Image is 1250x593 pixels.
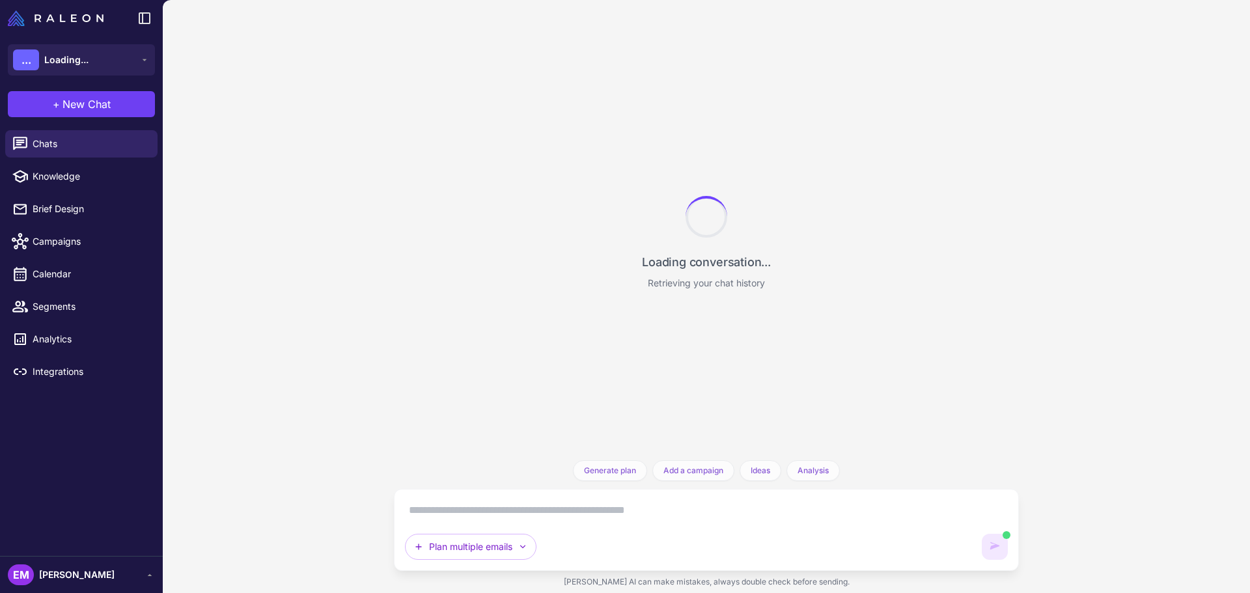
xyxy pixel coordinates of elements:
[648,276,765,290] p: Retrieving your chat history
[740,460,781,481] button: Ideas
[5,325,158,353] a: Analytics
[8,91,155,117] button: +New Chat
[33,234,147,249] span: Campaigns
[394,571,1019,593] div: [PERSON_NAME] AI can make mistakes, always double check before sending.
[652,460,734,481] button: Add a campaign
[5,228,158,255] a: Campaigns
[33,332,147,346] span: Analytics
[33,137,147,151] span: Chats
[53,96,60,112] span: +
[33,267,147,281] span: Calendar
[5,195,158,223] a: Brief Design
[982,534,1008,560] button: AI is generating content. You can keep typing but cannot send until it completes.
[5,358,158,385] a: Integrations
[8,564,34,585] div: EM
[573,460,647,481] button: Generate plan
[5,130,158,158] a: Chats
[33,299,147,314] span: Segments
[8,10,109,26] a: Raleon Logo
[405,534,536,560] button: Plan multiple emails
[751,465,770,476] span: Ideas
[1003,531,1010,539] span: AI is generating content. You can still type but cannot send yet.
[5,293,158,320] a: Segments
[33,169,147,184] span: Knowledge
[8,10,104,26] img: Raleon Logo
[13,49,39,70] div: ...
[786,460,840,481] button: Analysis
[62,96,111,112] span: New Chat
[798,465,829,476] span: Analysis
[584,465,636,476] span: Generate plan
[44,53,89,67] span: Loading...
[663,465,723,476] span: Add a campaign
[5,163,158,190] a: Knowledge
[39,568,115,582] span: [PERSON_NAME]
[8,44,155,76] button: ...Loading...
[642,253,771,271] p: Loading conversation...
[5,260,158,288] a: Calendar
[33,202,147,216] span: Brief Design
[33,365,147,379] span: Integrations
